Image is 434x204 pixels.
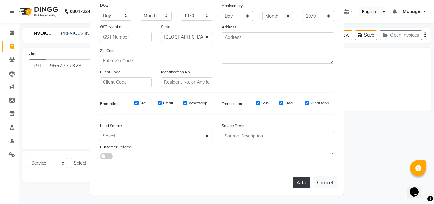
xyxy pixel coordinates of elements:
iframe: chat widget [407,179,428,198]
button: Cancel [313,176,337,188]
label: Whatsapp [310,100,329,106]
label: Address [222,24,236,30]
label: Client Code [100,69,120,75]
label: Promotion [100,101,119,107]
label: Email [285,100,295,106]
input: Enter Zip Code [100,56,157,66]
label: State [161,24,170,30]
label: Anniversary [222,3,243,9]
label: Customer Referral [100,144,132,150]
label: SMS [261,100,269,106]
label: Source Desc [222,123,244,129]
label: Identification No. [161,69,191,75]
label: Transaction [222,101,242,107]
input: GST Number [100,32,152,42]
label: Email [163,100,173,106]
input: Client Code [100,77,152,87]
label: DOB [100,3,108,8]
label: GST Number [100,24,123,30]
label: Whatsapp [189,100,207,106]
input: Resident No. or Any Id [161,77,213,87]
label: SMS [140,100,147,106]
button: Add [293,177,310,188]
label: Zip Code [100,48,116,53]
label: Lead Source [100,123,122,129]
